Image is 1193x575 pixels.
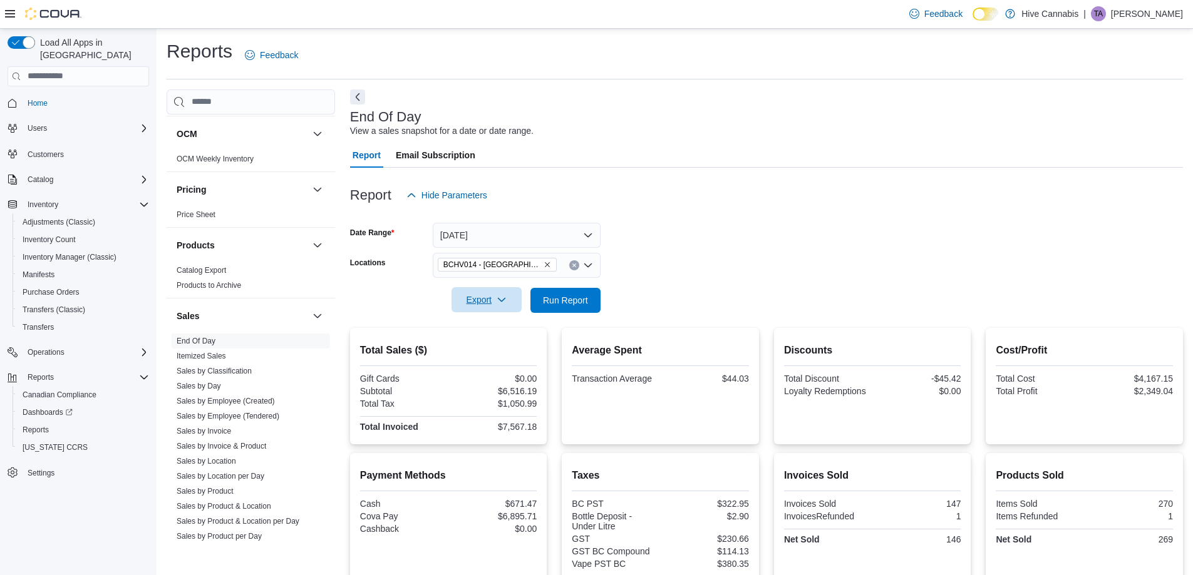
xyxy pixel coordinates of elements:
[177,337,215,345] a: End Of Day
[28,347,65,357] span: Operations
[360,399,446,409] div: Total Tax
[875,386,961,396] div: $0.00
[177,310,200,322] h3: Sales
[875,534,961,544] div: 146
[904,1,968,26] a: Feedback
[1111,6,1183,21] p: [PERSON_NAME]
[18,232,81,247] a: Inventory Count
[177,517,299,526] a: Sales by Product & Location per Day
[13,386,154,404] button: Canadian Compliance
[23,305,85,315] span: Transfers (Classic)
[177,412,279,420] a: Sales by Employee (Tendered)
[18,422,54,437] a: Reports
[177,516,299,526] span: Sales by Product & Location per Day
[544,261,551,268] button: Remove BCHV014 - Abbotsford from selection in this group
[23,442,88,452] span: [US_STATE] CCRS
[18,215,100,230] a: Adjustments (Classic)
[784,534,820,544] strong: Net Sold
[18,320,59,335] a: Transfers
[13,248,154,266] button: Inventory Manager (Classic)
[240,43,303,68] a: Feedback
[310,308,325,323] button: Sales
[1083,6,1086,21] p: |
[569,260,579,270] button: Clear input
[177,183,307,196] button: Pricing
[3,196,154,213] button: Inventory
[177,239,307,252] button: Products
[572,343,749,358] h2: Average Spent
[13,301,154,318] button: Transfers (Classic)
[350,89,365,104] button: Next
[23,217,95,227] span: Adjustments (Classic)
[3,464,154,482] button: Settings
[530,288,601,313] button: Run Report
[28,468,54,478] span: Settings
[996,374,1082,384] div: Total Cost
[360,422,418,432] strong: Total Invoiced
[18,302,90,317] a: Transfers (Classic)
[572,511,658,531] div: Bottle Deposit - Under Litre
[3,343,154,361] button: Operations
[784,386,870,396] div: Loyalty Redemptions
[3,120,154,137] button: Users
[443,258,541,271] span: BCHV014 - [GEOGRAPHIC_DATA]
[177,487,234,496] a: Sales by Product
[23,121,52,136] button: Users
[784,343,961,358] h2: Discounts
[177,427,231,435] a: Sales by Invoice
[25,8,81,20] img: Cova
[260,49,298,61] span: Feedback
[1087,386,1173,396] div: $2,349.04
[18,320,149,335] span: Transfers
[459,287,514,312] span: Export
[177,128,307,140] button: OCM
[3,94,154,112] button: Home
[663,534,749,544] div: $230.66
[3,369,154,386] button: Reports
[177,239,215,252] h3: Products
[23,197,149,212] span: Inventory
[572,374,658,384] div: Transaction Average
[663,559,749,569] div: $380.35
[18,405,149,420] span: Dashboards
[28,372,54,382] span: Reports
[401,183,492,208] button: Hide Parameters
[996,468,1173,483] h2: Products Sold
[23,322,54,332] span: Transfers
[177,441,266,451] span: Sales by Invoice & Product
[18,302,149,317] span: Transfers (Classic)
[451,399,537,409] div: $1,050.99
[350,125,534,138] div: View a sales snapshot for a date or date range.
[23,390,96,400] span: Canadian Compliance
[23,95,149,111] span: Home
[177,351,226,361] span: Itemized Sales
[28,123,47,133] span: Users
[28,150,64,160] span: Customers
[875,499,961,509] div: 147
[177,486,234,496] span: Sales by Product
[23,172,58,187] button: Catalog
[18,422,149,437] span: Reports
[353,143,381,168] span: Report
[18,232,149,247] span: Inventory Count
[438,258,557,272] span: BCHV014 - Abbotsford
[1091,6,1106,21] div: Toby Atkinson
[167,39,232,64] h1: Reports
[350,188,391,203] h3: Report
[23,466,59,481] a: Settings
[996,386,1082,396] div: Total Profit
[177,336,215,346] span: End Of Day
[451,524,537,534] div: $0.00
[177,155,254,163] a: OCM Weekly Inventory
[23,146,149,161] span: Customers
[177,210,215,219] a: Price Sheet
[13,404,154,421] a: Dashboards
[18,405,78,420] a: Dashboards
[18,387,101,402] a: Canadian Compliance
[23,121,149,136] span: Users
[177,154,254,164] span: OCM Weekly Inventory
[177,381,221,391] span: Sales by Day
[23,197,63,212] button: Inventory
[13,213,154,231] button: Adjustments (Classic)
[996,534,1031,544] strong: Net Sold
